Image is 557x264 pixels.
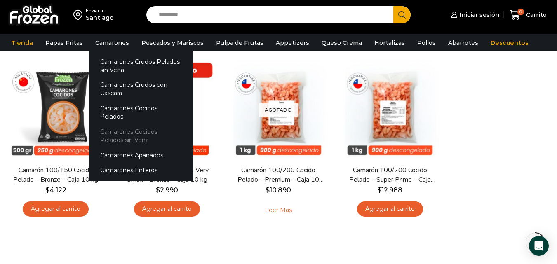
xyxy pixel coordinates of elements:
[517,9,524,15] span: 0
[89,124,193,147] a: Camarones Cocidos Pelados sin Vena
[86,8,114,14] div: Enviar a
[89,77,193,101] a: Camarones Crudos con Cáscara
[259,103,298,117] p: Agotado
[317,35,366,51] a: Queso Crema
[137,35,208,51] a: Pescados y Mariscos
[7,35,37,51] a: Tienda
[393,6,411,23] button: Search button
[252,201,305,219] a: Leé más sobre “Camarón 100/200 Cocido Pelado - Premium - Caja 10 kg”
[89,163,193,178] a: Camarones Enteros
[272,35,313,51] a: Appetizers
[266,186,270,194] span: $
[89,54,193,77] a: Camarones Crudos Pelados sin Vena
[86,14,114,22] div: Santiago
[486,35,533,51] a: Descuentos
[212,35,268,51] a: Pulpa de Frutas
[444,35,482,51] a: Abarrotes
[370,35,409,51] a: Hortalizas
[11,166,100,185] a: Camarón 100/150 Cocido Pelado – Bronze – Caja 10 kg
[156,186,178,194] bdi: 2.990
[23,201,89,217] a: Agregar al carrito: “Camarón 100/150 Cocido Pelado - Bronze - Caja 10 kg”
[377,186,381,194] span: $
[357,201,423,217] a: Agregar al carrito: “Camarón 100/200 Cocido Pelado - Super Prime - Caja 10 kg”
[377,186,402,194] bdi: 12.988
[91,35,133,51] a: Camarones
[41,35,87,51] a: Papas Fritas
[413,35,440,51] a: Pollos
[457,11,499,19] span: Iniciar sesión
[234,166,323,185] a: Camarón 100/200 Cocido Pelado – Premium – Caja 10 kg
[134,201,200,217] a: Agregar al carrito: “Camarón Cocido Pelado Very Small - Bronze - Caja 10 kg”
[345,166,435,185] a: Camarón 100/200 Cocido Pelado – Super Prime – Caja 10 kg
[45,186,66,194] bdi: 4.122
[449,7,499,23] a: Iniciar sesión
[156,186,160,194] span: $
[45,186,49,194] span: $
[266,186,291,194] bdi: 10.890
[73,8,86,22] img: address-field-icon.svg
[508,5,549,25] a: 0 Carrito
[529,236,549,256] div: Open Intercom Messenger
[89,101,193,124] a: Camarones Cocidos Pelados
[89,147,193,163] a: Camarones Apanados
[524,11,547,19] span: Carrito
